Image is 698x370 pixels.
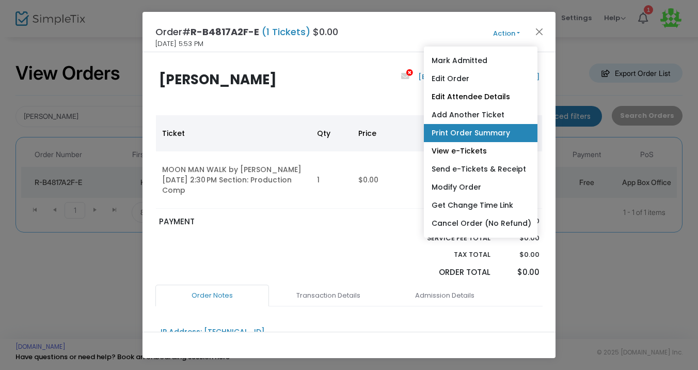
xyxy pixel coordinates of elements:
[500,250,539,260] p: $0.00
[155,39,203,49] span: [DATE] 5:53 PM
[259,25,313,38] span: (1 Tickets)
[156,115,311,151] th: Ticket
[191,25,259,38] span: R-B4817A2F-E
[403,233,490,243] p: Service Fee Total
[388,285,501,306] a: Admission Details
[533,25,546,38] button: Close
[159,216,344,228] p: PAYMENT
[424,88,537,106] a: Edit Attendee Details
[352,151,450,209] td: $0.00
[272,285,385,306] a: Transaction Details
[156,151,311,209] td: MOON MAN WALK by [PERSON_NAME] [DATE] 2:30 PM Section: Production Comp
[424,196,537,214] a: Get Change Time Link
[403,216,490,226] p: Sub total
[311,115,352,151] th: Qty
[475,28,537,39] button: Action
[424,124,537,142] a: Print Order Summary
[159,70,277,89] b: [PERSON_NAME]
[500,267,539,279] p: $0.00
[424,70,537,88] a: Edit Order
[161,327,265,337] div: IP Address: [TECHNICAL_ID]
[424,142,537,160] a: View e-Tickets
[424,160,537,178] a: Send e-Tickets & Receipt
[424,52,537,70] a: Mark Admitted
[155,285,269,306] a: Order Notes
[403,250,490,260] p: Tax Total
[424,214,537,233] a: Cancel Order (No Refund)
[155,25,338,39] h4: Order# $0.00
[352,115,450,151] th: Price
[500,233,539,243] p: $0.00
[156,115,542,209] div: Data table
[416,72,540,82] a: [EMAIL_ADDRESS][DOMAIN_NAME]
[424,106,537,124] a: Add Another Ticket
[311,151,352,209] td: 1
[424,178,537,196] a: Modify Order
[403,267,490,279] p: Order Total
